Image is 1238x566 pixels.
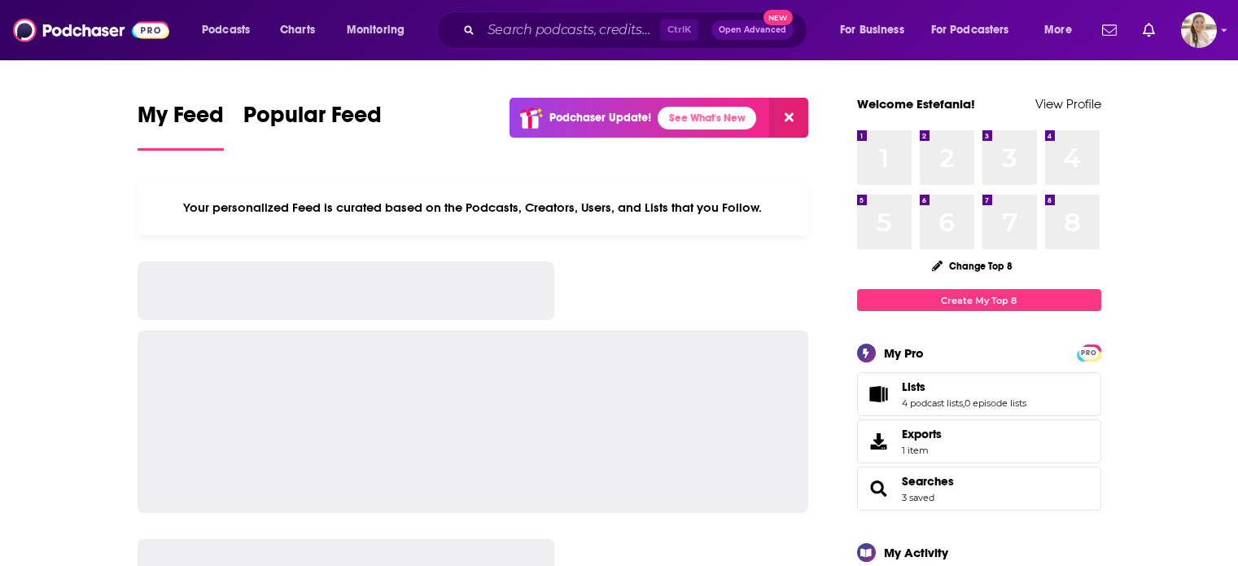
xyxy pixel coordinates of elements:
[931,19,1009,42] span: For Podcasters
[335,17,426,43] button: open menu
[1181,12,1217,48] span: Logged in as acquavie
[711,20,794,40] button: Open AdvancedNew
[863,383,895,406] a: Lists
[138,101,224,151] a: My Feed
[1033,17,1092,43] button: open menu
[269,17,325,43] a: Charts
[549,111,651,125] p: Podchaser Update!
[481,17,660,43] input: Search podcasts, credits, & more...
[1096,16,1123,44] a: Show notifications dropdown
[863,477,895,500] a: Searches
[1136,16,1161,44] a: Show notifications dropdown
[965,397,1026,409] a: 0 episode lists
[922,256,1023,276] button: Change Top 8
[452,11,823,49] div: Search podcasts, credits, & more...
[202,19,250,42] span: Podcasts
[1044,19,1072,42] span: More
[902,427,942,441] span: Exports
[1181,12,1217,48] button: Show profile menu
[138,101,224,138] span: My Feed
[243,101,382,151] a: Popular Feed
[719,26,786,34] span: Open Advanced
[243,101,382,138] span: Popular Feed
[1181,12,1217,48] img: User Profile
[347,19,405,42] span: Monitoring
[902,445,942,456] span: 1 item
[1035,96,1101,112] a: View Profile
[902,380,925,394] span: Lists
[1079,346,1099,358] a: PRO
[902,474,954,489] a: Searches
[884,345,924,361] div: My Pro
[840,19,904,42] span: For Business
[921,17,1033,43] button: open menu
[829,17,925,43] button: open menu
[902,380,1026,394] a: Lists
[660,20,698,41] span: Ctrl K
[902,397,963,409] a: 4 podcast lists
[884,545,948,560] div: My Activity
[1079,347,1099,359] span: PRO
[13,15,169,46] img: Podchaser - Follow, Share and Rate Podcasts
[863,430,895,453] span: Exports
[857,289,1101,311] a: Create My Top 8
[763,10,793,25] span: New
[138,180,809,235] div: Your personalized Feed is curated based on the Podcasts, Creators, Users, and Lists that you Follow.
[902,492,934,503] a: 3 saved
[857,372,1101,416] span: Lists
[280,19,315,42] span: Charts
[963,397,965,409] span: ,
[857,96,975,112] a: Welcome Estefania!
[658,107,756,129] a: See What's New
[857,419,1101,463] a: Exports
[857,467,1101,511] span: Searches
[190,17,271,43] button: open menu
